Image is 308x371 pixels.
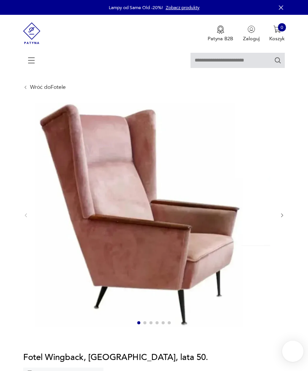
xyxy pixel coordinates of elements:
img: Ikonka użytkownika [248,25,255,33]
button: 0Koszyk [269,25,285,42]
img: Ikona medalu [217,25,224,34]
img: Ikona koszyka [273,25,281,33]
button: Zaloguj [243,25,260,42]
a: Wróć doFotele [30,84,66,90]
p: Koszyk [269,35,285,42]
div: 0 [278,23,286,32]
img: Zdjęcie produktu Fotel Wingback, Włochy, lata 50. [35,103,270,327]
img: Patyna - sklep z meblami i dekoracjami vintage [23,15,41,52]
p: Zaloguj [243,35,260,42]
p: Patyna B2B [208,35,233,42]
p: Lampy od Same Old -20%! [109,5,163,11]
iframe: Smartsupp widget button [282,341,303,362]
a: Ikona medaluPatyna B2B [208,25,233,42]
button: Szukaj [274,57,281,64]
a: Zobacz produkty [166,5,200,11]
h1: Fotel Wingback, [GEOGRAPHIC_DATA], lata 50. [23,352,208,363]
button: Patyna B2B [208,25,233,42]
